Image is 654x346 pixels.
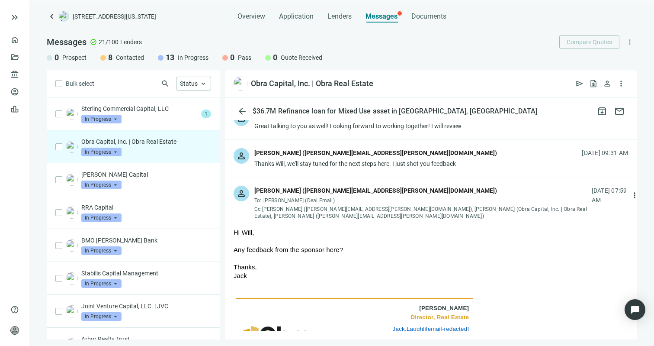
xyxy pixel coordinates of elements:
[47,11,57,22] a: keyboard_arrow_left
[66,108,78,120] img: 87abcddb-2d1f-4714-9c87-0625dcd3851b
[81,312,122,321] span: In Progress
[120,38,142,46] span: Lenders
[254,159,497,168] div: Thanks Will, we'll stay tuned for the next steps here. I just shot you feedback
[199,80,207,87] span: keyboard_arrow_up
[81,213,122,222] span: In Progress
[281,53,322,62] span: Quote Received
[254,186,497,195] div: [PERSON_NAME] ([PERSON_NAME][EMAIL_ADDRESS][PERSON_NAME][DOMAIN_NAME])
[180,80,198,87] span: Status
[626,38,634,46] span: more_vert
[597,106,607,116] span: archive
[625,299,645,320] div: Open Intercom Messenger
[236,151,247,161] span: person
[273,52,277,63] span: 0
[81,181,122,189] span: In Progress
[236,188,247,199] span: person
[575,79,584,88] span: send
[587,77,600,91] button: request_quote
[327,12,352,21] span: Lenders
[81,203,211,212] p: RRA Capital
[81,279,122,288] span: In Progress
[108,52,112,63] span: 8
[254,206,587,220] div: Cc: [PERSON_NAME] ([PERSON_NAME][EMAIL_ADDRESS][PERSON_NAME][DOMAIN_NAME]), [PERSON_NAME] (Obra C...
[73,12,156,21] span: [STREET_ADDRESS][US_STATE]
[234,77,247,91] img: ff87787e-8205-4521-8c32-c398daae1b56
[66,305,78,317] img: 68dc55fc-3bf2-43e1-ae9b-d8ca2df9717c
[365,12,398,20] span: Messages
[66,141,78,153] img: ff87787e-8205-4521-8c32-c398daae1b56
[81,302,211,310] p: Joint Venture Capital, LLC. | JVC
[237,12,265,21] span: Overview
[600,77,614,91] button: person
[279,12,314,21] span: Application
[47,37,87,47] span: Messages
[254,148,497,158] div: [PERSON_NAME] ([PERSON_NAME][EMAIL_ADDRESS][PERSON_NAME][DOMAIN_NAME])
[81,246,122,255] span: In Progress
[62,53,87,62] span: Prospect
[254,197,587,204] div: To:
[589,79,598,88] span: request_quote
[251,78,373,89] div: Obra Capital, Inc. | Obra Real Estate
[161,79,170,88] span: search
[617,79,625,88] span: more_vert
[81,269,211,278] p: Stabilis Capital Management
[254,122,462,130] div: Great talking to you as well! Looking forward to working together! I will review
[81,236,211,245] p: BMO [PERSON_NAME] Bank
[10,305,19,314] span: help
[582,148,628,158] div: [DATE] 09:31 AM
[230,52,234,63] span: 0
[593,103,611,120] button: archive
[614,77,628,91] button: more_vert
[603,79,612,88] span: person
[178,53,208,62] span: In Progress
[66,207,78,219] img: ad58fec6-fe42-4da4-a976-bb13b839bd14
[614,106,625,116] span: mail
[66,79,94,88] span: Bulk select
[559,35,619,49] button: Compare Quotes
[90,39,97,45] span: check_circle
[81,104,198,113] p: Sterling Commercial Capital, LLC
[263,197,335,204] span: [PERSON_NAME] (Deal Email)
[251,107,539,116] div: $36.7M Refinance loan for Mixed Use asset in [GEOGRAPHIC_DATA], [GEOGRAPHIC_DATA]
[81,148,122,156] span: In Progress
[59,11,69,22] img: deal-logo
[66,239,78,252] img: 7d74b783-7208-4fd7-9f1e-64c8d6683b0c.png
[66,174,78,186] img: c748f9d5-b4a4-4f5d-88e3-a1a5277d27d2
[623,35,637,49] button: more_vert
[10,12,20,23] button: keyboard_double_arrow_right
[10,70,16,79] span: account_balance
[237,106,247,116] span: arrow_back
[630,188,639,202] button: more_vert
[611,103,628,120] button: mail
[66,272,78,285] img: cdd41f87-75b0-4347-a0a4-15f16bf32828.png
[411,12,446,21] span: Documents
[81,170,211,179] p: [PERSON_NAME] Capital
[630,191,639,200] span: more_vert
[81,137,211,146] p: Obra Capital, Inc. | Obra Real Estate
[201,110,211,118] span: 1
[54,52,59,63] span: 0
[116,53,144,62] span: Contacted
[81,115,122,123] span: In Progress
[81,335,211,343] p: Arbor Realty Trust
[10,326,19,335] span: person
[238,53,251,62] span: Pass
[99,38,119,46] span: 21/100
[573,77,587,91] button: send
[234,103,251,120] button: arrow_back
[592,186,628,205] div: [DATE] 07:59 AM
[166,52,174,63] span: 13
[236,113,247,123] span: person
